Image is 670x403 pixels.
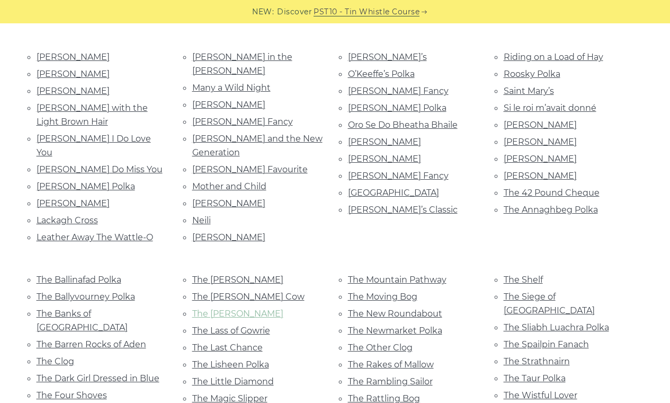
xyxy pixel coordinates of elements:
[192,232,265,242] a: [PERSON_NAME]
[37,390,107,400] a: The Four Shoves
[192,292,305,302] a: The [PERSON_NAME] Cow
[37,164,163,174] a: [PERSON_NAME] Do Miss You
[504,322,609,332] a: The Sliabh Luachra Polka
[192,309,283,319] a: The [PERSON_NAME]
[37,52,110,62] a: [PERSON_NAME]
[192,52,292,76] a: [PERSON_NAME] in the [PERSON_NAME]
[37,181,135,191] a: [PERSON_NAME] Polka
[277,6,312,18] span: Discover
[348,376,433,387] a: The Rambling Sailor
[504,86,554,96] a: Saint Mary’s
[348,86,449,96] a: [PERSON_NAME] Fancy
[192,164,308,174] a: [PERSON_NAME] Favourite
[192,100,265,110] a: [PERSON_NAME]
[192,275,283,285] a: The [PERSON_NAME]
[504,373,566,383] a: The Taur Polka
[348,292,417,302] a: The Moving Bog
[192,198,265,208] a: [PERSON_NAME]
[192,326,270,336] a: The Lass of Gowrie
[192,360,269,370] a: The Lisheen Polka
[504,52,603,62] a: Riding on a Load of Hay
[37,339,146,349] a: The Barren Rocks of Aden
[504,120,577,130] a: [PERSON_NAME]
[348,120,458,130] a: Oro Se Do Bheatha Bhaile
[504,275,543,285] a: The Shelf
[348,343,413,353] a: The Other Clog
[348,360,434,370] a: The Rakes of Mallow
[504,103,596,113] a: Si le roi m’avait donné
[504,205,598,215] a: The Annaghbeg Polka
[37,103,148,127] a: [PERSON_NAME] with the Light Brown Hair
[37,373,159,383] a: The Dark Girl Dressed in Blue
[348,309,442,319] a: The New Roundabout
[37,356,74,366] a: The Clog
[348,154,421,164] a: [PERSON_NAME]
[348,205,458,215] a: [PERSON_NAME]’s Classic
[348,69,415,79] a: O’Keeffe’s Polka
[37,275,121,285] a: The Ballinafad Polka
[348,137,421,147] a: [PERSON_NAME]
[504,356,570,366] a: The Strathnairn
[504,339,589,349] a: The Spailpin Fanach
[37,69,110,79] a: [PERSON_NAME]
[192,83,271,93] a: Many a Wild Night
[348,188,439,198] a: [GEOGRAPHIC_DATA]
[504,188,600,198] a: The 42 Pound Cheque
[192,134,323,157] a: [PERSON_NAME] and the New Generation
[348,275,446,285] a: The Mountain Pathway
[504,292,595,316] a: The Siege of [GEOGRAPHIC_DATA]
[504,390,577,400] a: The Wistful Lover
[192,181,266,191] a: Mother and Child
[252,6,274,18] span: NEW:
[37,215,98,225] a: Lackagh Cross
[504,137,577,147] a: [PERSON_NAME]
[37,86,110,96] a: [PERSON_NAME]
[37,292,135,302] a: The Ballyvourney Polka
[37,309,128,332] a: The Banks of [GEOGRAPHIC_DATA]
[348,326,442,336] a: The Newmarket Polka
[37,134,151,157] a: [PERSON_NAME] I Do Love You
[504,171,577,181] a: [PERSON_NAME]
[37,232,153,242] a: Leather Away The Wattle-O
[192,376,274,387] a: The Little Diamond
[348,171,449,181] a: [PERSON_NAME] Fancy
[192,215,211,225] a: Neili
[192,117,293,127] a: [PERSON_NAME] Fancy
[504,69,560,79] a: Roosky Polka
[348,52,427,62] a: [PERSON_NAME]’s
[314,6,419,18] a: PST10 - Tin Whistle Course
[192,343,263,353] a: The Last Chance
[504,154,577,164] a: [PERSON_NAME]
[348,103,446,113] a: [PERSON_NAME] Polka
[37,198,110,208] a: [PERSON_NAME]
